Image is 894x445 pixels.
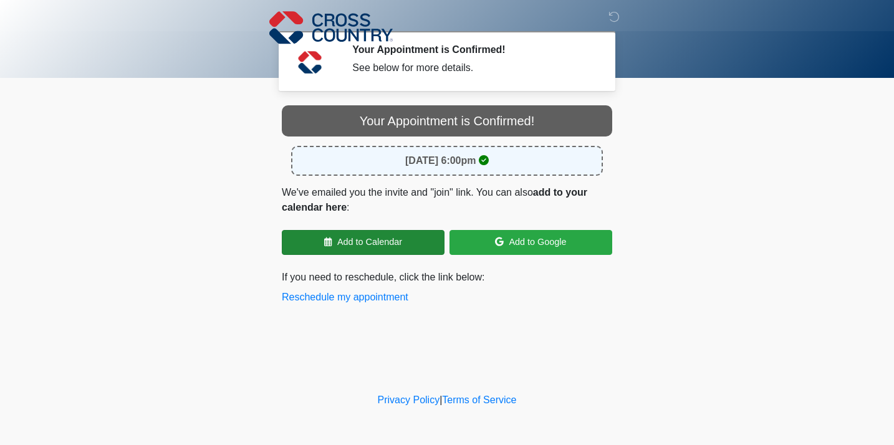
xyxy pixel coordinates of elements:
[282,185,612,215] p: We've emailed you the invite and "join" link. You can also :
[282,105,612,136] div: Your Appointment is Confirmed!
[449,230,612,255] a: Add to Google
[269,9,393,45] img: Cross Country Logo
[440,395,442,405] a: |
[282,270,612,305] p: If you need to reschedule, click the link below:
[442,395,516,405] a: Terms of Service
[352,60,594,75] div: See below for more details.
[282,290,408,305] button: Reschedule my appointment
[378,395,440,405] a: Privacy Policy
[282,230,445,255] a: Add to Calendar
[405,155,476,166] strong: [DATE] 6:00pm
[291,44,329,81] img: Agent Avatar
